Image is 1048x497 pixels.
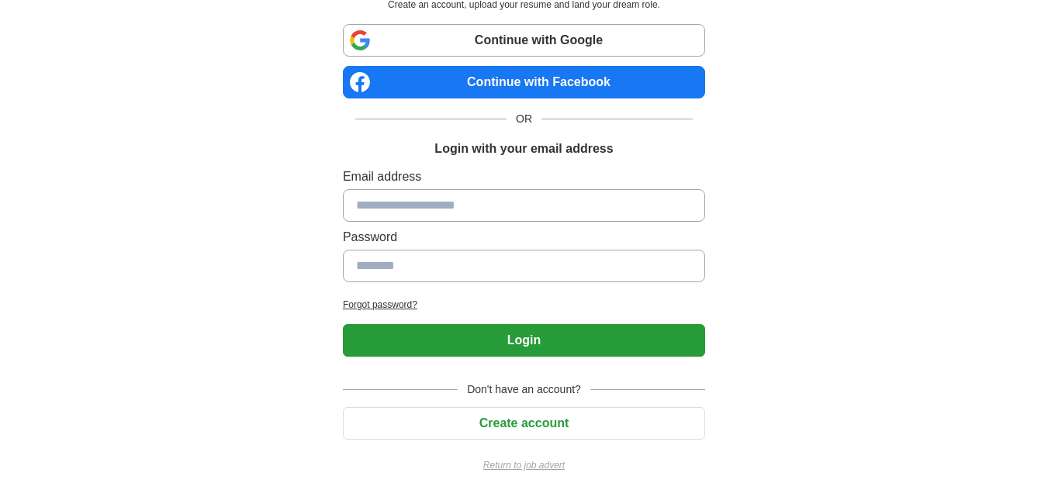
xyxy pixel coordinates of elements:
[507,111,541,127] span: OR
[343,416,705,430] a: Create account
[458,381,590,398] span: Don't have an account?
[343,407,705,440] button: Create account
[343,458,705,472] a: Return to job advert
[343,24,705,57] a: Continue with Google
[434,140,613,158] h1: Login with your email address
[343,324,705,357] button: Login
[343,298,705,312] a: Forgot password?
[343,228,705,247] label: Password
[343,167,705,186] label: Email address
[343,66,705,98] a: Continue with Facebook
